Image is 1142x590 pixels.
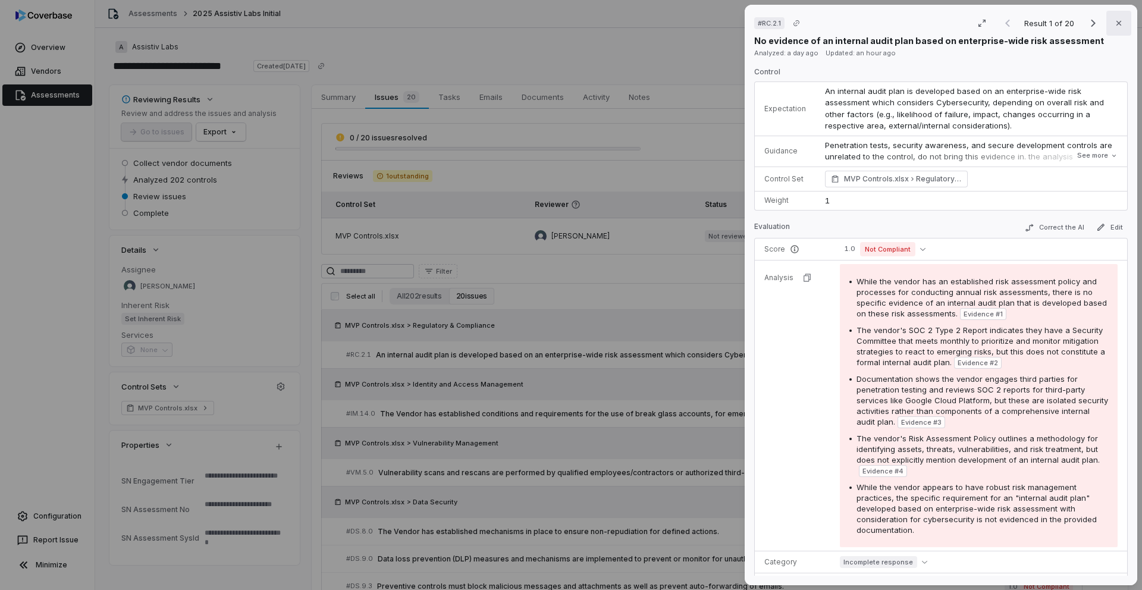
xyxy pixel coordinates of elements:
[857,374,1108,426] span: Documentation shows the vendor engages third parties for penetration testing and reviews SOC 2 re...
[1091,220,1128,234] button: Edit
[754,67,1128,81] p: Control
[764,273,793,283] p: Analysis
[764,174,806,184] p: Control Set
[1020,221,1089,235] button: Correct the AI
[964,309,1003,319] span: Evidence # 1
[786,12,807,34] button: Copy link
[958,358,998,368] span: Evidence # 2
[758,18,781,28] span: # RC.2.1
[862,466,903,476] span: Evidence # 4
[754,222,790,236] p: Evaluation
[901,418,942,427] span: Evidence # 3
[825,140,1118,198] p: Penetration tests, security awareness, and secure development controls are unrelated to the contr...
[754,49,818,57] span: Analyzed: a day ago
[764,104,806,114] p: Expectation
[840,242,930,256] button: 1.0Not Compliant
[840,556,917,568] span: Incomplete response
[825,196,830,205] span: 1
[1074,145,1121,167] button: See more
[857,482,1097,535] span: While the vendor appears to have robust risk management practices, the specific requirement for a...
[764,557,821,567] p: Category
[860,242,915,256] span: Not Compliant
[825,86,1106,131] span: An internal audit plan is developed based on an enterprise-wide risk assessment which considers C...
[764,244,821,254] p: Score
[826,49,896,57] span: Updated: an hour ago
[1081,16,1105,30] button: Next result
[754,34,1104,47] p: No evidence of an internal audit plan based on enterprise-wide risk assessment
[844,173,962,185] span: MVP Controls.xlsx Regulatory & Compliance
[857,277,1107,318] span: While the vendor has an established risk assessment policy and processes for conducting annual ri...
[764,196,806,205] p: Weight
[857,325,1105,367] span: The vendor's SOC 2 Type 2 Report indicates they have a Security Committee that meets monthly to p...
[1024,17,1077,30] p: Result 1 of 20
[764,146,806,156] p: Guidance
[857,434,1100,465] span: The vendor's Risk Assessment Policy outlines a methodology for identifying assets, threats, vulne...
